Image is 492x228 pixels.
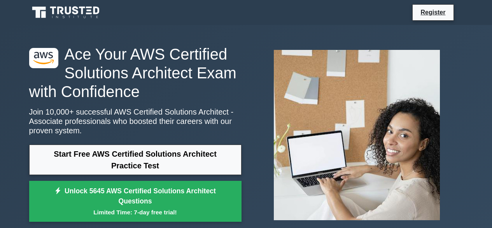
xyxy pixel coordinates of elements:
[29,107,242,135] p: Join 10,000+ successful AWS Certified Solutions Architect - Associate professionals who boosted t...
[29,181,242,222] a: Unlock 5645 AWS Certified Solutions Architect QuestionsLimited Time: 7-day free trial!
[39,208,232,217] small: Limited Time: 7-day free trial!
[416,7,450,17] a: Register
[29,145,242,175] a: Start Free AWS Certified Solutions Architect Practice Test
[29,45,242,101] h1: Ace Your AWS Certified Solutions Architect Exam with Confidence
